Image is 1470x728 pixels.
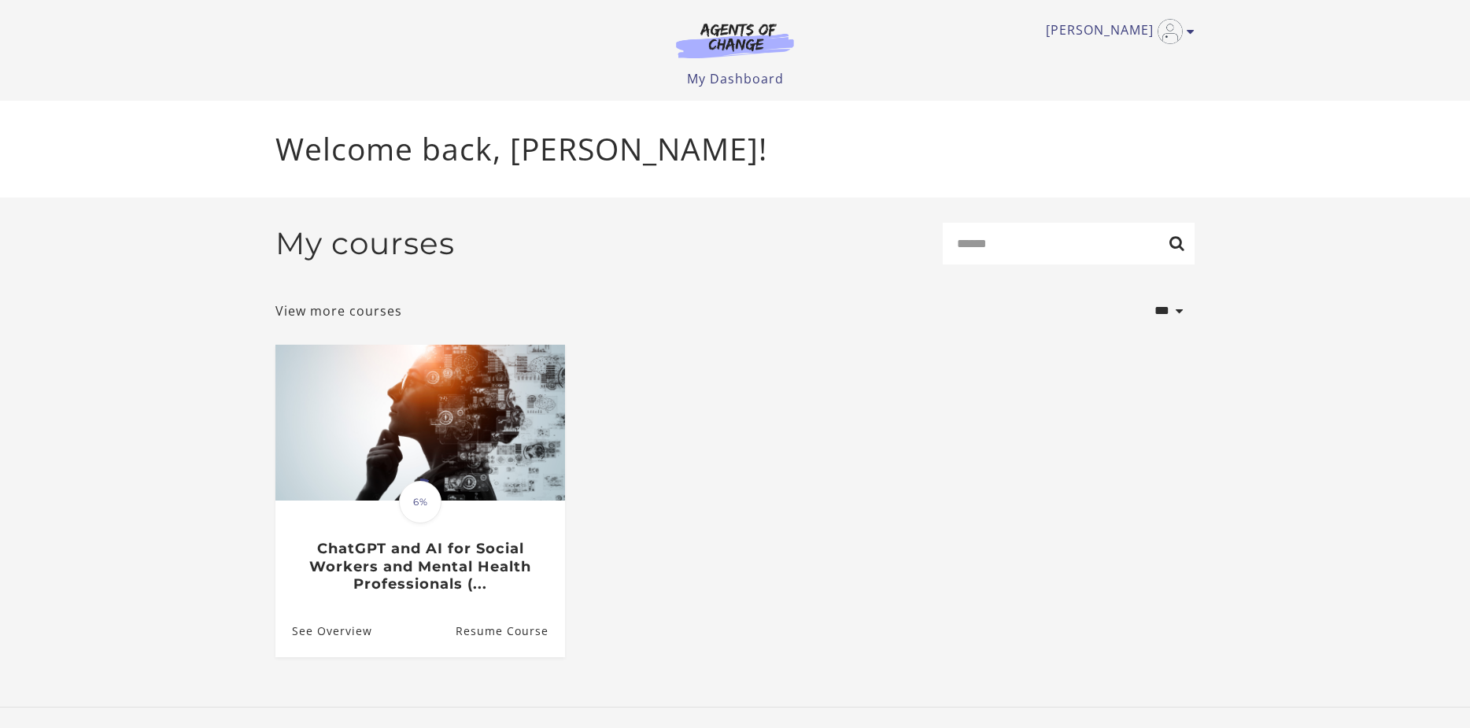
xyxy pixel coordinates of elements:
p: Welcome back, [PERSON_NAME]! [275,126,1195,172]
h2: My courses [275,225,455,262]
span: 6% [399,481,441,523]
img: Agents of Change Logo [659,22,811,58]
h3: ChatGPT and AI for Social Workers and Mental Health Professionals (... [292,540,548,593]
a: My Dashboard [687,70,784,87]
a: ChatGPT and AI for Social Workers and Mental Health Professionals (...: Resume Course [456,605,565,656]
a: Toggle menu [1046,19,1187,44]
a: View more courses [275,301,402,320]
a: ChatGPT and AI for Social Workers and Mental Health Professionals (...: See Overview [275,605,372,656]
